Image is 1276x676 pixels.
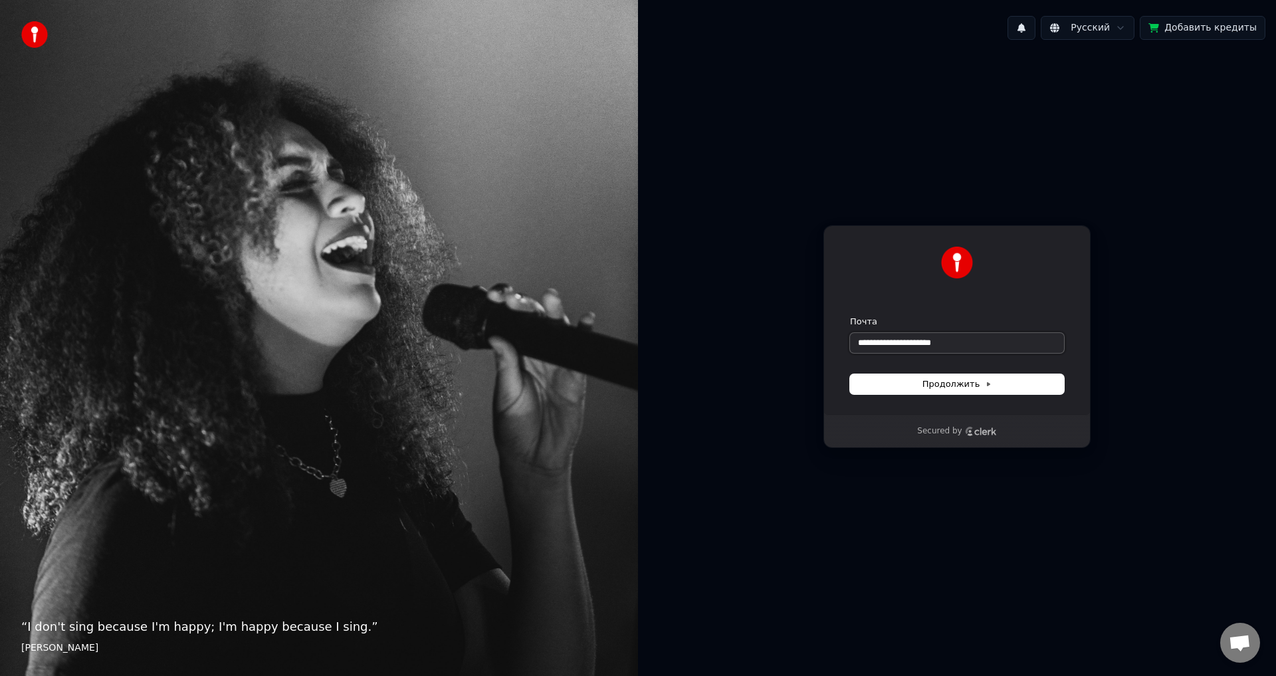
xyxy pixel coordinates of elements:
[21,618,617,636] p: “ I don't sing because I'm happy; I'm happy because I sing. ”
[917,426,962,437] p: Secured by
[941,247,973,279] img: Youka
[850,374,1064,394] button: Продолжить
[21,641,617,655] footer: [PERSON_NAME]
[1140,16,1265,40] button: Добавить кредиты
[922,378,992,390] span: Продолжить
[965,427,997,436] a: Clerk logo
[1220,623,1260,663] div: Відкритий чат
[850,316,877,328] label: Почта
[21,21,48,48] img: youka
